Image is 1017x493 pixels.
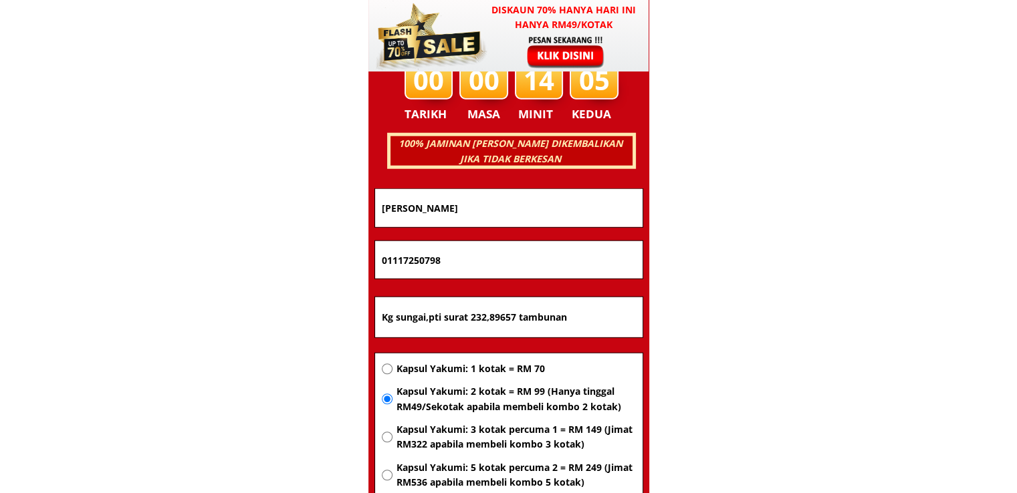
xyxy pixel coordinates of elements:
input: Alamat [378,297,639,337]
h3: MINIT [518,105,558,124]
h3: 100% JAMINAN [PERSON_NAME] DIKEMBALIKAN JIKA TIDAK BERKESAN [388,136,632,166]
h3: Diskaun 70% hanya hari ini hanya RM49/kotak [479,3,649,33]
h3: TARIKH [405,105,461,124]
span: Kapsul Yakumi: 3 kotak percuma 1 = RM 149 (Jimat RM322 apabila membeli kombo 3 kotak) [396,422,635,452]
input: Nombor Telefon Bimbit [378,241,639,279]
input: Nama penuh [378,189,639,227]
span: Kapsul Yakumi: 2 kotak = RM 99 (Hanya tinggal RM49/Sekotak apabila membeli kombo 2 kotak) [396,384,635,414]
span: Kapsul Yakumi: 1 kotak = RM 70 [396,361,635,376]
h3: MASA [461,105,507,124]
span: Kapsul Yakumi: 5 kotak percuma 2 = RM 249 (Jimat RM536 apabila membeli kombo 5 kotak) [396,460,635,490]
h3: KEDUA [572,105,615,124]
